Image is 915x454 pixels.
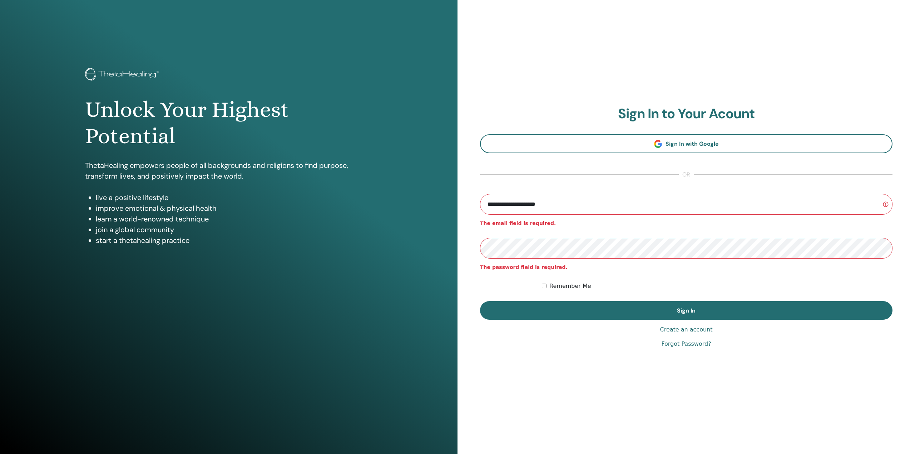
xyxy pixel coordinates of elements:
[96,224,372,235] li: join a global community
[480,220,556,226] strong: The email field is required.
[677,307,696,314] span: Sign In
[96,214,372,224] li: learn a world-renowned technique
[660,325,712,334] a: Create an account
[480,264,568,270] strong: The password field is required.
[85,96,372,150] h1: Unlock Your Highest Potential
[480,301,892,320] button: Sign In
[96,192,372,203] li: live a positive lifestyle
[96,203,372,214] li: improve emotional & physical health
[549,282,591,290] label: Remember Me
[661,340,711,348] a: Forgot Password?
[666,140,719,148] span: Sign In with Google
[542,282,892,290] div: Keep me authenticated indefinitely or until I manually logout
[679,170,694,179] span: or
[85,160,372,181] p: ThetaHealing empowers people of all backgrounds and religions to find purpose, transform lives, a...
[96,235,372,246] li: start a thetahealing practice
[480,134,892,153] a: Sign In with Google
[480,106,892,122] h2: Sign In to Your Acount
